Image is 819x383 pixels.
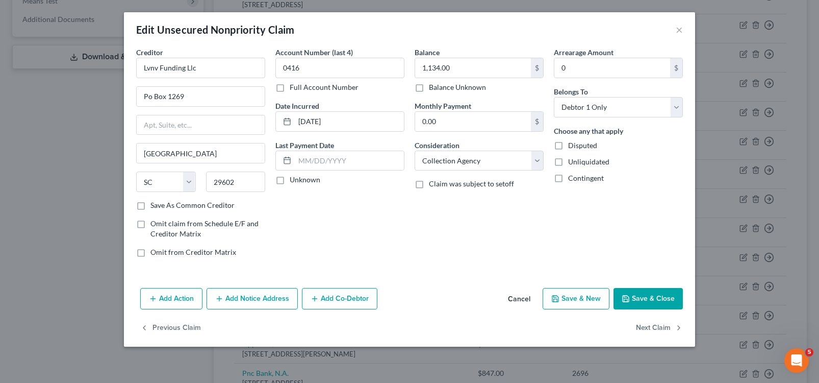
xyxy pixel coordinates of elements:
[137,143,265,163] input: Enter city...
[531,112,543,131] div: $
[568,141,597,150] span: Disputed
[137,87,265,106] input: Enter address...
[290,82,359,92] label: Full Account Number
[136,48,163,57] span: Creditor
[554,126,623,136] label: Choose any that apply
[295,151,404,171] input: MM/DD/YYYY
[207,288,298,309] button: Add Notice Address
[137,115,265,135] input: Apt, Suite, etc...
[275,101,319,111] label: Date Incurred
[500,289,539,309] button: Cancel
[136,22,295,37] div: Edit Unsecured Nonpriority Claim
[429,179,514,188] span: Claim was subject to setoff
[150,219,259,238] span: Omit claim from Schedule E/F and Creditor Matrix
[676,23,683,36] button: ×
[554,87,588,96] span: Belongs To
[140,288,202,309] button: Add Action
[613,288,683,309] button: Save & Close
[568,157,609,166] span: Unliquidated
[543,288,609,309] button: Save & New
[554,58,670,78] input: 0.00
[784,348,809,373] iframe: Intercom live chat
[429,82,486,92] label: Balance Unknown
[415,112,531,131] input: 0.00
[531,58,543,78] div: $
[415,47,440,58] label: Balance
[290,175,320,185] label: Unknown
[415,101,471,111] label: Monthly Payment
[140,318,201,339] button: Previous Claim
[302,288,377,309] button: Add Co-Debtor
[150,248,236,256] span: Omit from Creditor Matrix
[554,47,613,58] label: Arrearage Amount
[136,58,265,78] input: Search creditor by name...
[295,112,404,131] input: MM/DD/YYYY
[415,140,459,151] label: Consideration
[636,318,683,339] button: Next Claim
[805,348,813,356] span: 5
[670,58,682,78] div: $
[150,200,235,210] label: Save As Common Creditor
[275,47,353,58] label: Account Number (last 4)
[275,140,334,151] label: Last Payment Date
[275,58,404,78] input: XXXX
[568,174,604,182] span: Contingent
[206,172,266,192] input: Enter zip...
[415,58,531,78] input: 0.00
